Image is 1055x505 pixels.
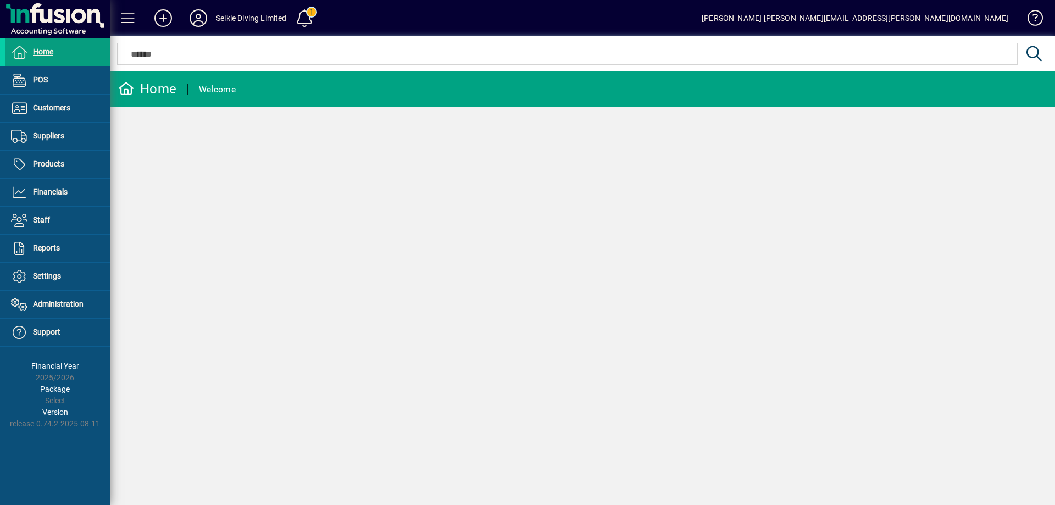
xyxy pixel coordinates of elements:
span: Customers [33,103,70,112]
a: Products [5,151,110,178]
span: Products [33,159,64,168]
a: Administration [5,291,110,318]
a: Reports [5,235,110,262]
span: Financials [33,187,68,196]
div: [PERSON_NAME] [PERSON_NAME][EMAIL_ADDRESS][PERSON_NAME][DOMAIN_NAME] [702,9,1008,27]
span: Package [40,385,70,393]
a: POS [5,66,110,94]
a: Suppliers [5,123,110,150]
button: Profile [181,8,216,28]
span: Suppliers [33,131,64,140]
div: Home [118,80,176,98]
span: Support [33,328,60,336]
span: Administration [33,299,84,308]
span: Reports [33,243,60,252]
div: Selkie Diving Limited [216,9,287,27]
span: POS [33,75,48,84]
a: Support [5,319,110,346]
a: Settings [5,263,110,290]
span: Settings [33,271,61,280]
span: Version [42,408,68,417]
button: Add [146,8,181,28]
span: Home [33,47,53,56]
div: Welcome [199,81,236,98]
span: Financial Year [31,362,79,370]
a: Staff [5,207,110,234]
a: Customers [5,95,110,122]
span: Staff [33,215,50,224]
a: Financials [5,179,110,206]
a: Knowledge Base [1019,2,1041,38]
